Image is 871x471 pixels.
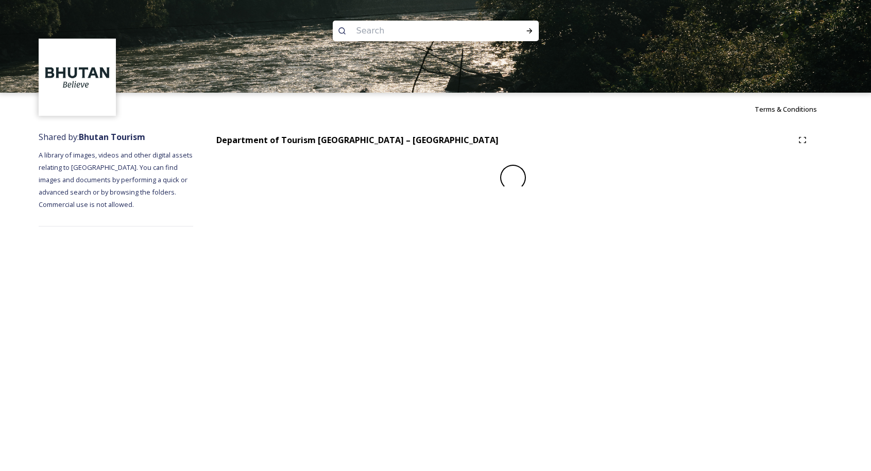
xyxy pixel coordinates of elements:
span: Shared by: [39,131,145,143]
span: A library of images, videos and other digital assets relating to [GEOGRAPHIC_DATA]. You can find ... [39,150,194,209]
img: BT_Logo_BB_Lockup_CMYK_High%2520Res.jpg [40,40,115,115]
input: Search [351,20,492,42]
a: Terms & Conditions [755,103,832,115]
span: Terms & Conditions [755,104,817,114]
strong: Department of Tourism [GEOGRAPHIC_DATA] – [GEOGRAPHIC_DATA] [216,134,499,146]
strong: Bhutan Tourism [79,131,145,143]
